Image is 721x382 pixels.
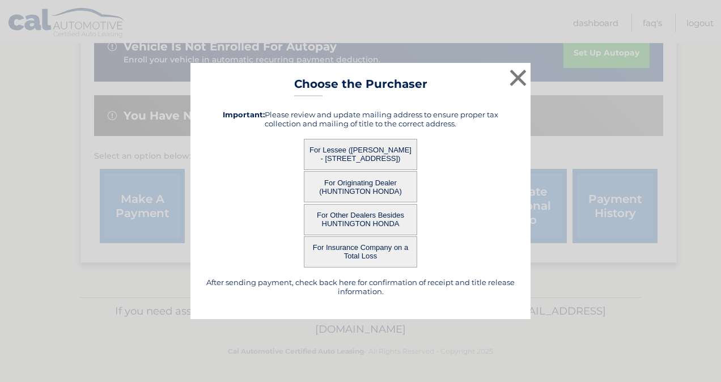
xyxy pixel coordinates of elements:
button: For Insurance Company on a Total Loss [304,236,417,268]
button: For Other Dealers Besides HUNTINGTON HONDA [304,204,417,235]
strong: Important: [223,110,265,119]
button: × [507,66,529,89]
button: For Originating Dealer (HUNTINGTON HONDA) [304,171,417,202]
h5: Please review and update mailing address to ensure proper tax collection and mailing of title to ... [205,110,516,128]
button: For Lessee ([PERSON_NAME] - [STREET_ADDRESS]) [304,139,417,170]
h5: After sending payment, check back here for confirmation of receipt and title release information. [205,278,516,296]
h3: Choose the Purchaser [294,77,427,97]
